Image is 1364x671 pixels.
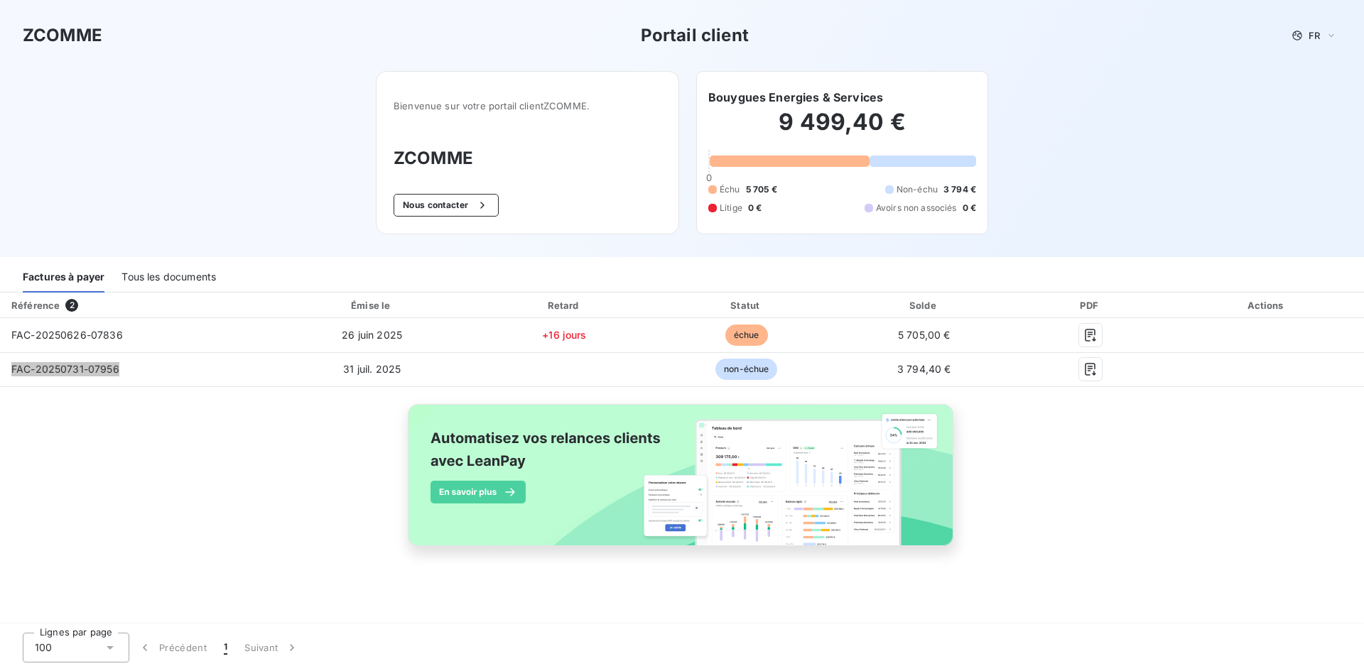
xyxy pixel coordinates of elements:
[746,183,777,196] span: 5 705 €
[342,329,402,341] span: 26 juin 2025
[11,329,123,341] span: FAC-20250626-07836
[748,202,762,214] span: 0 €
[121,263,216,293] div: Tous les documents
[215,633,236,662] button: 1
[35,640,52,655] span: 100
[715,359,777,380] span: non-échue
[897,363,951,375] span: 3 794,40 €
[343,363,401,375] span: 31 juil. 2025
[475,298,654,312] div: Retard
[839,298,1009,312] div: Solde
[224,640,227,655] span: 1
[720,202,742,214] span: Litige
[641,23,749,48] h3: Portail client
[943,183,976,196] span: 3 794 €
[236,633,308,662] button: Suivant
[65,299,78,312] span: 2
[963,202,976,214] span: 0 €
[394,100,661,111] span: Bienvenue sur votre portail client ZCOMME .
[1014,298,1167,312] div: PDF
[659,298,833,312] div: Statut
[129,633,215,662] button: Précédent
[725,324,768,346] span: échue
[720,183,740,196] span: Échu
[898,329,951,341] span: 5 705,00 €
[394,146,661,171] h3: ZCOMME
[708,108,976,151] h2: 9 499,40 €
[542,329,586,341] span: +16 jours
[395,395,969,570] img: banner
[876,202,957,214] span: Avoirs non associés
[708,89,883,106] h6: Bouygues Energies & Services
[11,300,60,311] div: Référence
[23,23,102,48] h3: ZCOMME
[23,263,104,293] div: Factures à payer
[394,194,499,217] button: Nous contacter
[11,363,119,375] span: FAC-20250731-07956
[897,183,938,196] span: Non-échu
[706,172,712,183] span: 0
[1172,298,1361,312] div: Actions
[275,298,470,312] div: Émise le
[1309,30,1320,41] span: FR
